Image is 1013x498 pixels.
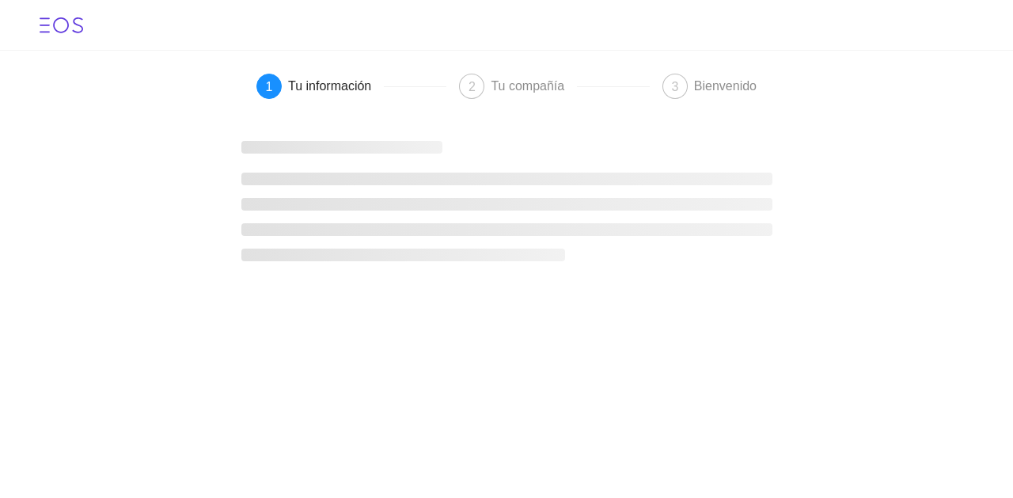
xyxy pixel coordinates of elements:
span: 3 [671,80,678,93]
div: Bienvenido [694,74,757,99]
span: 1 [266,80,273,93]
span: 2 [469,80,476,93]
div: Tu compañía [491,74,577,99]
div: Tu información [288,74,384,99]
